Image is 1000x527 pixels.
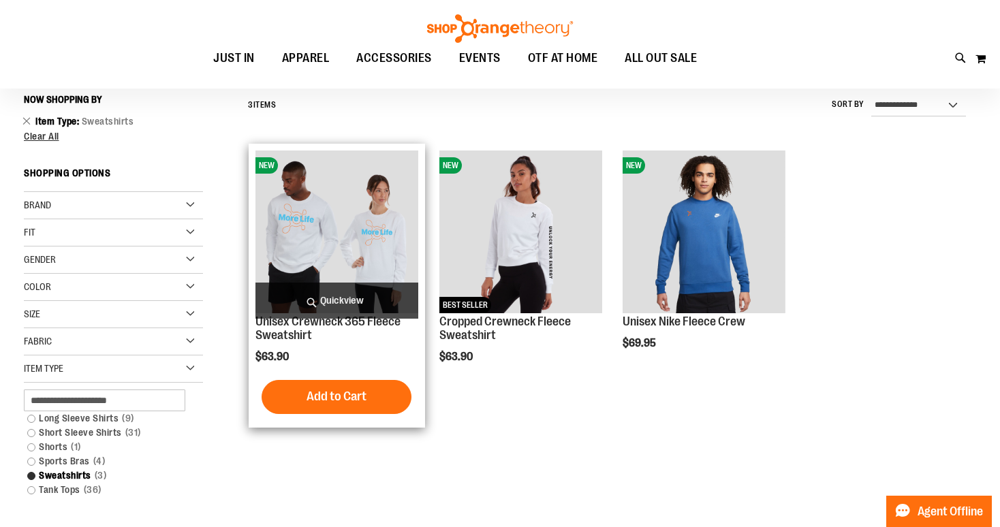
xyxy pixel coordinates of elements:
a: Sports Bras4 [20,454,193,468]
span: Clear All [24,131,59,142]
a: Cropped Crewneck Fleece Sweatshirt [439,315,571,342]
a: Clear All [24,131,203,141]
img: Unisex Crewneck 365 Fleece Sweatshirt [255,150,418,313]
button: Agent Offline [886,496,992,527]
div: product [616,144,792,384]
h2: Items [248,95,276,116]
a: Shorts1 [20,440,193,454]
span: $63.90 [255,351,291,363]
span: Size [24,308,40,319]
span: Color [24,281,51,292]
img: Cropped Crewneck Fleece Sweatshirt [439,150,602,313]
a: Long Sleeve Shirts9 [20,411,193,426]
span: NEW [255,157,278,174]
a: Unisex Nike Fleece Crew [623,315,745,328]
span: $63.90 [439,351,475,363]
span: Brand [24,199,51,210]
span: APPAREL [282,43,330,74]
span: $69.95 [623,337,658,349]
span: Sweatshirts [82,116,134,127]
span: 3 [91,468,110,483]
button: Add to Cart [262,380,411,414]
span: Fabric [24,336,52,347]
div: product [433,144,609,398]
a: Sweatshirts3 [20,468,193,483]
span: 9 [119,411,138,426]
span: Item Type [35,116,82,127]
div: product [249,144,425,428]
span: Gender [24,254,56,265]
a: Quickview [255,283,418,319]
a: Tank Tops36 [20,483,193,497]
a: Unisex Crewneck 365 Fleece SweatshirtNEW [255,150,418,315]
span: 31 [122,426,144,440]
button: Now Shopping by [24,88,109,111]
span: Agent Offline [918,505,983,518]
span: 36 [80,483,105,497]
a: Short Sleeve Shirts31 [20,426,193,440]
a: Unisex Nike Fleece CrewNEW [623,150,785,315]
span: Item Type [24,363,63,374]
span: EVENTS [459,43,501,74]
span: NEW [439,157,462,174]
strong: Shopping Options [24,161,203,192]
img: Unisex Nike Fleece Crew [623,150,785,313]
span: 3 [248,100,253,110]
label: Sort By [832,99,864,110]
span: JUST IN [213,43,255,74]
span: Add to Cart [307,389,366,404]
span: Fit [24,227,35,238]
span: 1 [67,440,84,454]
img: Shop Orangetheory [425,14,575,43]
span: ALL OUT SALE [625,43,697,74]
a: Unisex Crewneck 365 Fleece Sweatshirt [255,315,401,342]
span: OTF AT HOME [528,43,598,74]
a: Cropped Crewneck Fleece SweatshirtNEWBEST SELLER [439,150,602,315]
span: NEW [623,157,645,174]
span: BEST SELLER [439,297,491,313]
span: 4 [90,454,109,468]
span: ACCESSORIES [356,43,432,74]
